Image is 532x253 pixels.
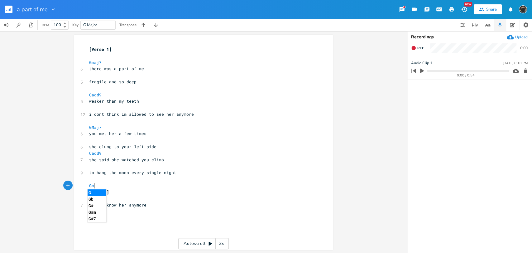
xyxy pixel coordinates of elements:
[409,43,427,53] button: Rec
[503,61,528,65] div: [DATE] 6:10 PM
[89,124,102,130] span: GMaj7
[89,111,194,117] span: i dont think im allowed to see her anymore
[216,238,227,249] div: 3x
[83,22,97,28] span: G Major
[88,189,106,196] li: G
[88,202,106,209] li: G#
[458,4,470,15] button: New
[88,216,106,222] li: G#7
[422,74,509,77] div: 0:00 / 0:54
[89,157,164,163] span: she said she watched you climb
[89,170,176,175] span: to hang the moon every single night
[89,60,102,65] span: Gmaj7
[417,46,424,51] span: Rec
[89,131,146,136] span: you met her a few times
[89,150,102,156] span: Cadd9
[411,35,528,39] div: Recordings
[178,238,229,249] div: Autoscroll
[474,4,502,14] button: Share
[519,5,527,13] img: August Tyler Gallant
[411,60,432,66] span: Audio Clip 1
[89,46,112,52] span: [Verse 1]
[515,35,528,40] div: Upload
[17,7,48,12] span: a part of me
[89,98,139,104] span: weaker than my teeth
[89,79,137,85] span: fragile and so deep
[89,144,156,149] span: she clung to your left side
[507,34,528,41] button: Upload
[486,7,497,12] div: Share
[88,196,106,202] li: Gb
[520,46,528,50] div: 0:00
[464,2,472,7] div: New
[89,92,102,98] span: Cadd9
[72,23,79,27] div: Key
[89,202,146,208] span: i dont know her anymore
[42,23,49,27] div: BPM
[88,209,106,216] li: G#m
[89,66,144,71] span: there was a part of me
[119,23,137,27] div: Transpose
[89,183,94,188] span: Gm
